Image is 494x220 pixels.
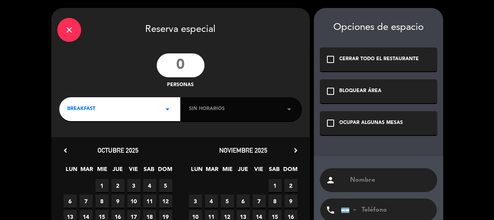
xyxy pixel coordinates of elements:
span: VIE [127,165,140,178]
span: 5 [159,179,172,192]
span: LUN [65,165,78,178]
span: Sin horarios [189,105,225,113]
span: 1 [95,179,109,192]
span: 9 [284,194,298,208]
span: MAR [80,165,93,178]
span: 8 [95,194,109,208]
span: MIE [96,165,109,178]
span: noviembre 2025 [219,146,267,154]
span: 12 [159,194,172,208]
div: BLOQUEAR ÁREA [339,87,381,95]
span: personas [167,81,194,89]
i: phone [326,205,335,215]
input: Nombre [349,175,431,186]
span: LUN [190,165,203,178]
span: 8 [268,194,282,208]
span: DOM [158,165,171,178]
span: DOM [283,165,296,178]
span: 11 [143,194,156,208]
i: check_box_outline_blank [326,55,335,64]
span: 4 [205,194,218,208]
span: 7 [253,194,266,208]
div: Opciones de espacio [320,22,437,33]
span: BREAKFAST [67,105,95,113]
span: 1 [268,179,282,192]
span: 5 [221,194,234,208]
span: 6 [237,194,250,208]
span: SAB [142,165,156,178]
span: 10 [127,194,140,208]
span: JUE [237,165,250,178]
i: chevron_right [292,146,300,155]
span: 6 [64,194,77,208]
span: octubre 2025 [97,146,138,154]
span: MAR [206,165,219,178]
i: check_box_outline_blank [326,118,335,128]
i: arrow_drop_down [284,104,294,114]
span: 4 [143,179,156,192]
i: person [326,175,335,185]
i: close [64,25,74,35]
input: 0 [157,53,204,77]
div: Reserva especial [51,8,310,49]
span: SAB [268,165,281,178]
span: VIE [252,165,265,178]
span: 3 [127,179,140,192]
i: check_box_outline_blank [326,86,335,96]
span: 2 [111,179,124,192]
div: OCUPAR ALGUNAS MESAS [339,119,403,127]
span: 2 [284,179,298,192]
span: 3 [189,194,202,208]
span: MIE [221,165,234,178]
span: 7 [80,194,93,208]
i: arrow_drop_down [163,104,172,114]
div: CERRAR TODO EL RESTAURANTE [339,55,419,63]
span: 9 [111,194,124,208]
i: chevron_left [61,146,70,155]
span: JUE [111,165,124,178]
